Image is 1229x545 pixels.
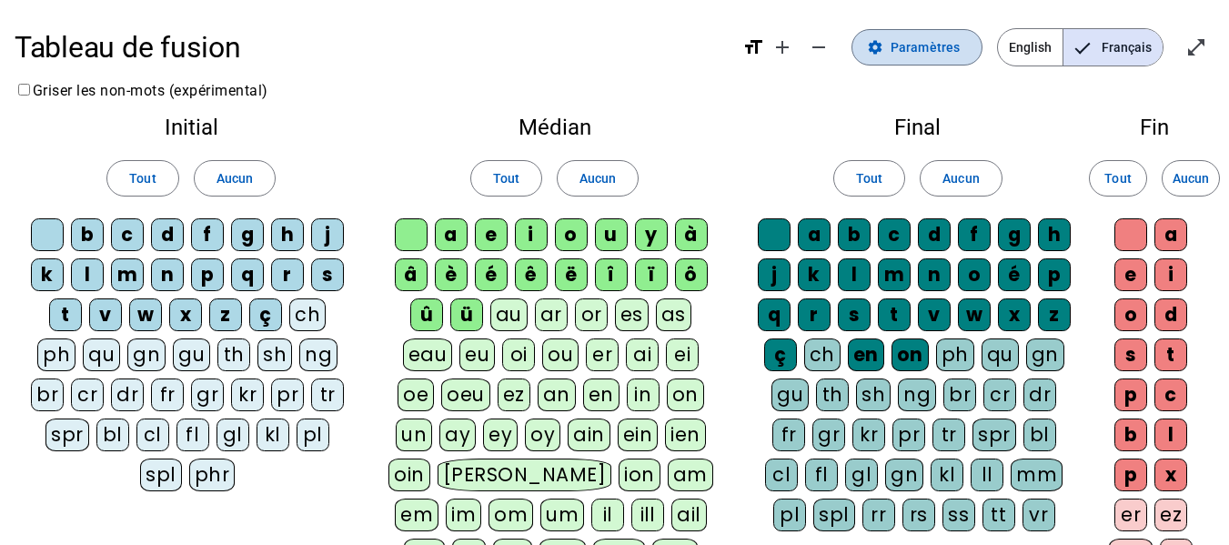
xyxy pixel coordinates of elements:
div: th [217,338,250,371]
div: em [395,499,438,531]
div: ô [675,258,708,291]
div: j [311,218,344,251]
div: oi [502,338,535,371]
button: Tout [470,160,542,197]
div: dr [1023,378,1056,411]
div: m [111,258,144,291]
div: eu [459,338,495,371]
div: à [675,218,708,251]
mat-icon: add [771,36,793,58]
div: x [169,298,202,331]
input: Griser les non-mots (expérimental) [18,84,30,96]
div: y [635,218,668,251]
div: b [1114,419,1147,451]
div: x [998,298,1031,331]
div: tt [982,499,1015,531]
div: t [878,298,911,331]
div: t [1154,338,1187,371]
span: Tout [129,167,156,189]
div: sh [856,378,891,411]
div: ê [515,258,548,291]
button: Tout [1089,160,1147,197]
div: l [71,258,104,291]
h2: Fin [1109,116,1200,138]
div: om [489,499,533,531]
div: o [1114,298,1147,331]
div: gl [845,459,878,491]
div: ar [535,298,568,331]
div: a [1154,218,1187,251]
div: k [798,258,831,291]
div: s [838,298,871,331]
span: Aucun [942,167,979,189]
div: e [1114,258,1147,291]
div: gn [1026,338,1064,371]
div: g [231,218,264,251]
div: ss [942,499,975,531]
div: ng [898,378,936,411]
div: th [816,378,849,411]
div: au [490,298,528,331]
button: Tout [106,160,178,197]
span: Tout [856,167,882,189]
div: pr [892,419,925,451]
div: kl [257,419,289,451]
div: ph [37,338,76,371]
div: ez [498,378,530,411]
mat-icon: remove [808,36,830,58]
div: oe [398,378,434,411]
div: ll [971,459,1003,491]
h2: Médian [382,116,726,138]
div: phr [189,459,236,491]
div: c [111,218,144,251]
div: v [918,298,951,331]
div: x [1154,459,1187,491]
div: rs [902,499,935,531]
button: Diminuer la taille de la police [801,29,837,66]
h2: Initial [29,116,353,138]
div: o [958,258,991,291]
div: v [89,298,122,331]
span: English [998,29,1063,66]
span: Aucun [1173,167,1209,189]
div: ü [450,298,483,331]
div: ien [665,419,706,451]
div: ë [555,258,588,291]
div: es [615,298,649,331]
div: h [1038,218,1071,251]
div: ail [671,499,707,531]
div: û [410,298,443,331]
mat-button-toggle-group: Language selection [997,28,1164,66]
span: Tout [1104,167,1131,189]
div: ei [666,338,699,371]
div: as [656,298,691,331]
div: ç [764,338,797,371]
div: spl [813,499,855,531]
div: â [395,258,428,291]
div: in [627,378,660,411]
div: p [1114,459,1147,491]
div: spl [140,459,182,491]
div: f [191,218,224,251]
h2: Final [756,116,1080,138]
div: dr [111,378,144,411]
div: kr [852,419,885,451]
div: ch [804,338,841,371]
div: d [1154,298,1187,331]
mat-icon: open_in_full [1185,36,1207,58]
div: br [31,378,64,411]
div: ay [439,419,476,451]
div: ey [483,419,518,451]
div: cl [136,419,169,451]
div: kl [931,459,963,491]
div: im [446,499,481,531]
div: p [191,258,224,291]
div: z [1038,298,1071,331]
div: p [1114,378,1147,411]
button: Augmenter la taille de la police [764,29,801,66]
div: spr [972,419,1016,451]
div: pl [773,499,806,531]
div: bl [96,419,129,451]
mat-icon: format_size [742,36,764,58]
div: z [209,298,242,331]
